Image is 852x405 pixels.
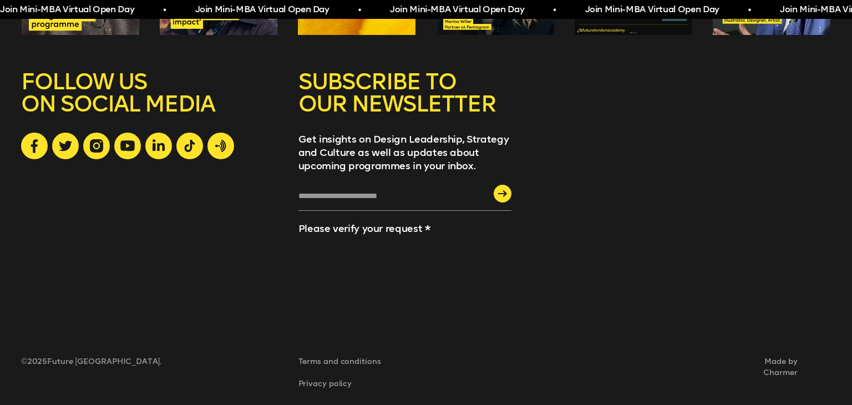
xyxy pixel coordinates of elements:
iframe: reCAPTCHA [298,241,389,321]
h5: SUBSCRIBE TO OUR NEWSLETTER [298,70,511,133]
span: • [358,3,361,17]
a: Charmer [381,367,798,378]
span: • [163,3,165,17]
label: Please verify your request * [298,222,430,235]
span: © 2025 Future [GEOGRAPHIC_DATA]. [21,357,179,366]
span: • [553,3,556,17]
a: Terms and conditions [298,356,381,367]
a: Privacy policy [298,378,381,389]
span: Made by [381,357,798,378]
p: Get insights on Design Leadership, Strategy and Culture as well as updates about upcoming program... [298,133,511,173]
span: • [748,3,750,17]
h5: FOLLOW US ON SOCIAL MEDIA [21,70,277,133]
